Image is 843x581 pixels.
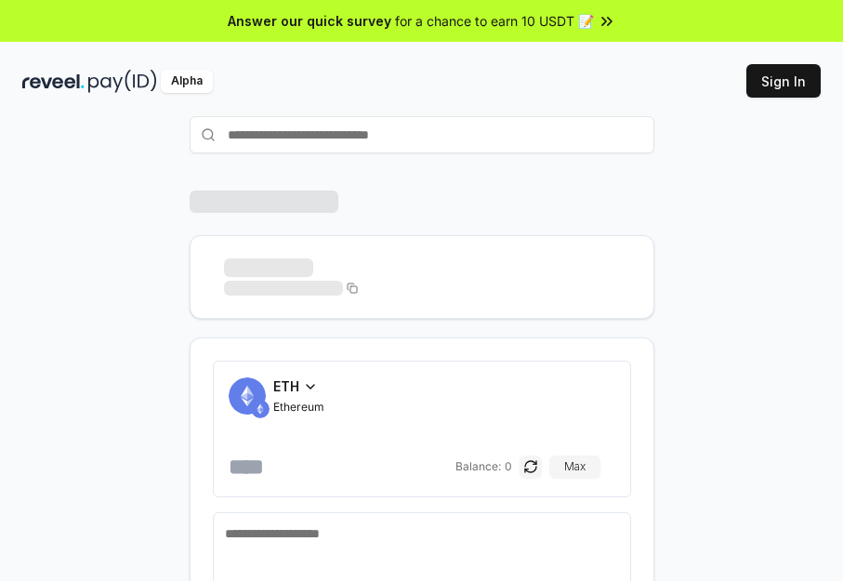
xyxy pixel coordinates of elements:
img: ETH.svg [251,400,270,418]
button: Max [549,456,600,478]
span: Balance: [455,459,501,474]
img: reveel_dark [22,70,85,93]
span: Answer our quick survey [228,11,391,31]
button: Sign In [746,64,821,98]
span: 0 [505,459,512,474]
img: pay_id [88,70,157,93]
span: Ethereum [273,400,324,415]
div: Alpha [161,70,213,93]
span: ETH [273,376,299,396]
span: for a chance to earn 10 USDT 📝 [395,11,594,31]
